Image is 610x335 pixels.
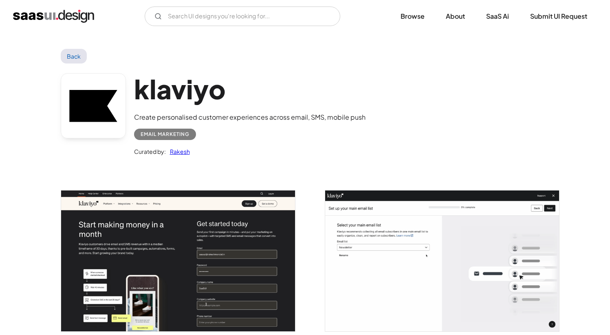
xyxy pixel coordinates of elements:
a: Rakesh [166,147,190,156]
a: open lightbox [325,190,559,331]
img: 66275ccce9204c5d441b94df_setup%20email%20List%20.png [325,190,559,331]
div: Curated by: [134,147,166,156]
h1: klaviyo [134,73,366,105]
div: Create personalised customer experiences across email, SMS, mobile push [134,112,366,122]
a: Browse [391,7,434,25]
a: Submit UI Request [520,7,597,25]
div: Email Marketing [141,129,189,139]
a: home [13,10,94,23]
form: Email Form [145,7,340,26]
a: Back [61,49,87,63]
img: 66275ccbea573b37e95655a2_Sign%20up.png [61,190,295,331]
input: Search UI designs you're looking for... [145,7,340,26]
a: About [436,7,475,25]
a: open lightbox [61,190,295,331]
a: SaaS Ai [476,7,519,25]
